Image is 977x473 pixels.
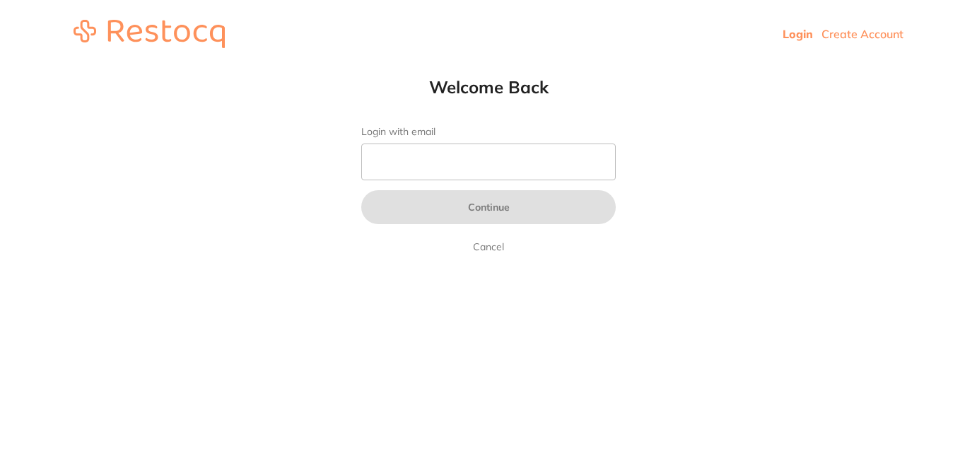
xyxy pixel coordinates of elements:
img: restocq_logo.svg [74,20,225,48]
a: Cancel [470,238,507,255]
button: Continue [361,190,616,224]
h1: Welcome Back [333,76,644,98]
label: Login with email [361,126,616,138]
a: Login [783,27,813,41]
a: Create Account [821,27,903,41]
